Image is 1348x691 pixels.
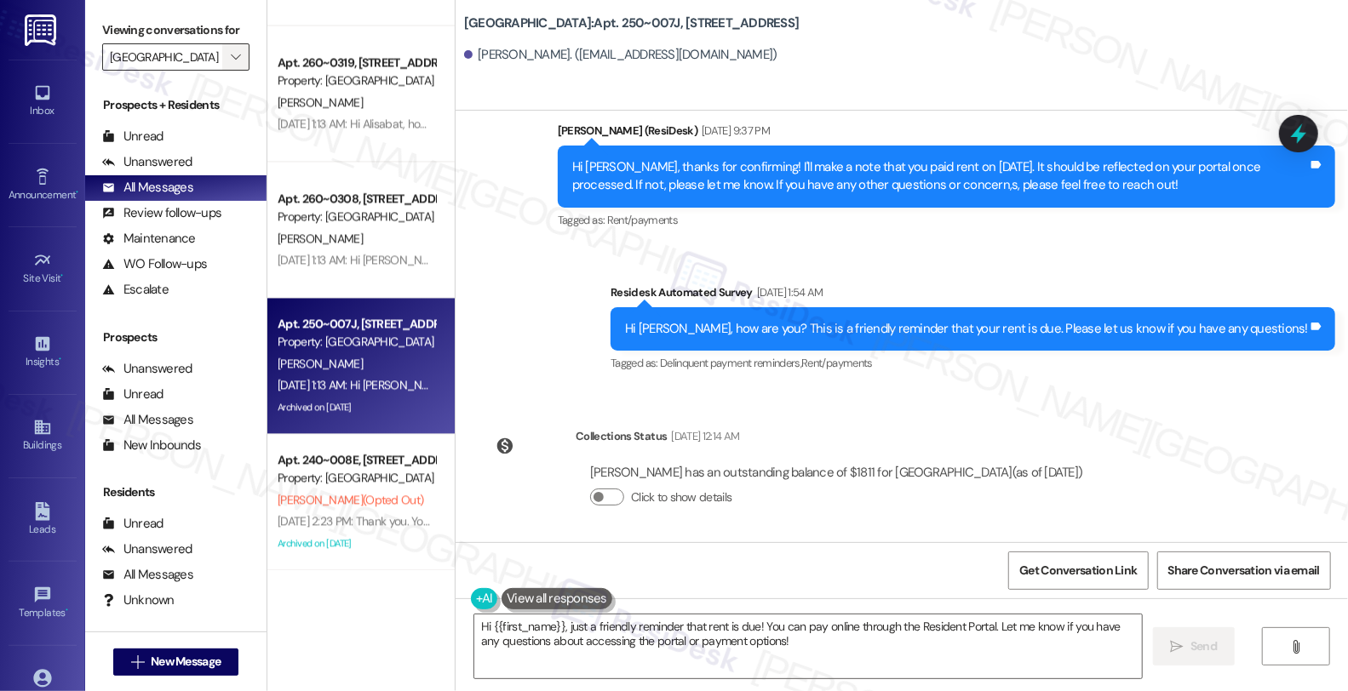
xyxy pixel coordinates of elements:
[801,356,873,370] span: Rent/payments
[278,94,363,110] span: [PERSON_NAME]
[558,208,1335,232] div: Tagged as:
[278,492,423,507] span: [PERSON_NAME] (Opted Out)
[131,655,144,669] i: 
[278,54,435,71] div: Apt. 260~0319, [STREET_ADDRESS]
[276,533,437,554] div: Archived on [DATE]
[276,397,437,418] div: Archived on [DATE]
[576,427,667,445] div: Collections Status
[102,230,196,248] div: Maintenance
[278,356,363,371] span: [PERSON_NAME]
[9,78,77,124] a: Inbox
[572,158,1308,195] div: Hi [PERSON_NAME], thanks for confirming! I'll make a note that you paid rent on [DATE]. It should...
[9,329,77,375] a: Insights •
[278,333,435,351] div: Property: [GEOGRAPHIC_DATA]
[25,14,60,46] img: ResiDesk Logo
[102,411,193,429] div: All Messages
[278,208,435,226] div: Property: [GEOGRAPHIC_DATA]
[1168,562,1320,580] span: Share Conversation via email
[278,315,435,333] div: Apt. 250~007J, [STREET_ADDRESS]
[753,283,823,301] div: [DATE] 1:54 AM
[102,566,193,584] div: All Messages
[611,351,1335,375] div: Tagged as:
[1289,640,1302,654] i: 
[59,353,61,365] span: •
[611,283,1335,307] div: Residesk Automated Survey
[102,437,201,454] div: New Inbounds
[113,648,239,676] button: New Message
[278,513,1117,528] div: [DATE] 2:23 PM: Thank you. You will no longer receive texts from this thread. Please reply with '...
[558,122,1335,146] div: [PERSON_NAME] (ResiDesk)
[464,14,799,32] b: [GEOGRAPHIC_DATA]: Apt. 250~007J, [STREET_ADDRESS]
[1157,551,1331,590] button: Share Conversation via email
[76,186,78,198] span: •
[278,231,363,246] span: [PERSON_NAME]
[1008,551,1148,590] button: Get Conversation Link
[697,122,770,140] div: [DATE] 9:37 PM
[278,469,435,487] div: Property: [GEOGRAPHIC_DATA]
[85,328,267,346] div: Prospects
[102,281,169,299] div: Escalate
[102,17,250,43] label: Viewing conversations for
[231,50,240,64] i: 
[1190,637,1217,655] span: Send
[85,96,267,114] div: Prospects + Residents
[110,43,222,71] input: All communities
[631,488,731,506] label: Click to show details
[278,71,435,89] div: Property: [GEOGRAPHIC_DATA]
[102,204,221,222] div: Review follow-ups
[102,255,207,273] div: WO Follow-ups
[102,153,192,171] div: Unanswered
[66,604,68,616] span: •
[278,190,435,208] div: Apt. 260~0308, [STREET_ADDRESS]
[9,580,77,626] a: Templates •
[102,591,175,609] div: Unknown
[464,46,777,64] div: [PERSON_NAME]. ([EMAIL_ADDRESS][DOMAIN_NAME])
[102,540,192,558] div: Unanswered
[102,515,163,533] div: Unread
[667,427,739,445] div: [DATE] 12:14 AM
[660,356,801,370] span: Delinquent payment reminders ,
[85,483,267,501] div: Residents
[102,385,163,403] div: Unread
[278,451,435,469] div: Apt. 240~008E, [STREET_ADDRESS]
[474,614,1142,678] textarea: Hi {{first_name}}, just a friendly reminder that rent is due! You can pay online through the Resi...
[102,179,193,197] div: All Messages
[61,270,64,282] span: •
[1171,640,1184,654] i: 
[590,464,1082,482] div: [PERSON_NAME] has an outstanding balance of $1811 for [GEOGRAPHIC_DATA] (as of [DATE])
[102,360,192,378] div: Unanswered
[9,413,77,459] a: Buildings
[607,213,679,227] span: Rent/payments
[9,246,77,292] a: Site Visit •
[625,320,1308,338] div: Hi [PERSON_NAME], how are you? This is a friendly reminder that your rent is due. Please let us k...
[1019,562,1137,580] span: Get Conversation Link
[102,128,163,146] div: Unread
[9,497,77,543] a: Leads
[151,653,221,671] span: New Message
[1153,627,1236,665] button: Send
